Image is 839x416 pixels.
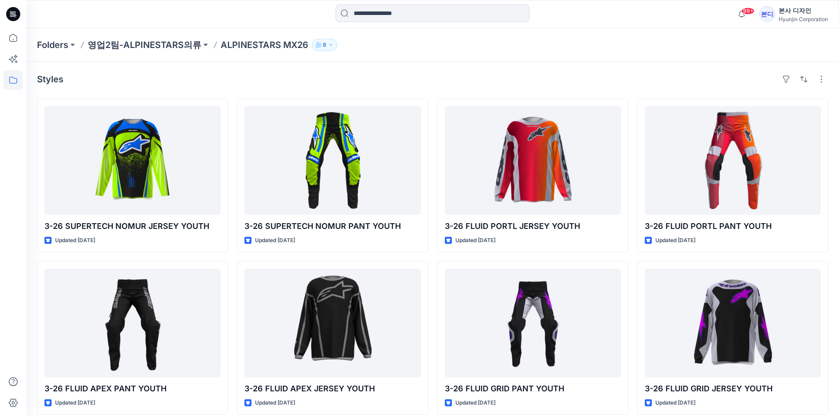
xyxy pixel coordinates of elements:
a: 3-26 FLUID PORTL PANT YOUTH [645,106,821,215]
a: 3-26 FLUID APEX PANT YOUTH [44,269,221,377]
button: 8 [312,39,337,51]
p: 3-26 FLUID GRID JERSEY YOUTH [645,383,821,395]
p: 8 [323,40,326,50]
p: 3-26 FLUID APEX PANT YOUTH [44,383,221,395]
p: Updated [DATE] [655,398,695,408]
p: 3-26 FLUID APEX JERSEY YOUTH [244,383,421,395]
a: 3-26 FLUID APEX JERSEY YOUTH [244,269,421,377]
a: Folders [37,39,68,51]
p: Updated [DATE] [255,398,295,408]
h4: Styles [37,74,63,85]
div: Hyunjin Corporation [779,16,828,22]
div: 본디 [759,6,775,22]
a: 3-26 FLUID GRID PANT YOUTH [445,269,621,377]
a: 3-26 FLUID PORTL JERSEY YOUTH [445,106,621,215]
p: Updated [DATE] [255,236,295,245]
p: Updated [DATE] [455,398,495,408]
p: 3-26 FLUID GRID PANT YOUTH [445,383,621,395]
p: ALPINESTARS MX26 [221,39,308,51]
p: 3-26 SUPERTECH NOMUR JERSEY YOUTH [44,220,221,232]
p: 3-26 FLUID PORTL JERSEY YOUTH [445,220,621,232]
p: 3-26 FLUID PORTL PANT YOUTH [645,220,821,232]
a: 3-26 FLUID GRID JERSEY YOUTH [645,269,821,377]
p: Updated [DATE] [655,236,695,245]
a: 3-26 SUPERTECH NOMUR PANT YOUTH [244,106,421,215]
a: 영업2팀-ALPINESTARS의류 [88,39,201,51]
a: 3-26 SUPERTECH NOMUR JERSEY YOUTH [44,106,221,215]
p: Updated [DATE] [455,236,495,245]
div: 본사 디자인 [779,5,828,16]
p: 3-26 SUPERTECH NOMUR PANT YOUTH [244,220,421,232]
p: Updated [DATE] [55,236,95,245]
p: Updated [DATE] [55,398,95,408]
span: 99+ [741,7,754,15]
